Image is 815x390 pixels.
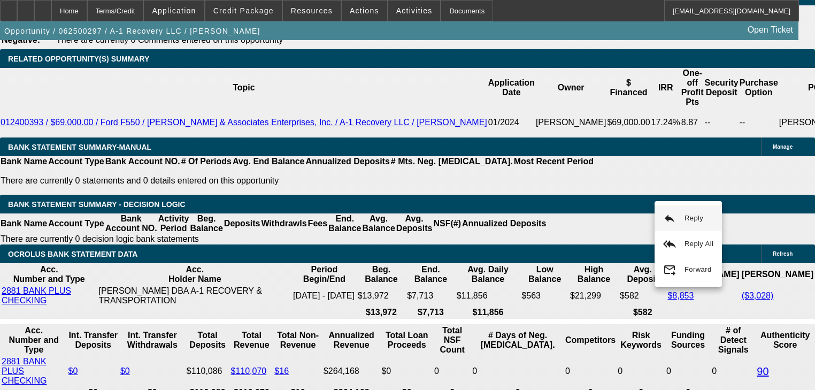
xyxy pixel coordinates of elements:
th: Total Deposits [186,325,229,355]
span: Manage [773,144,793,150]
td: [DATE] - [DATE] [293,286,356,306]
td: 0 [565,356,616,386]
th: Low Balance [521,264,568,285]
td: $21,299 [570,286,618,306]
th: Most Recent Period [513,156,594,167]
td: -- [704,108,739,137]
th: Owner [535,68,607,108]
span: Resources [291,6,333,15]
th: Bank Account NO. [105,213,158,234]
span: Refresh [773,251,793,257]
a: $16 [274,366,289,376]
button: Actions [342,1,387,21]
th: Sum of the Total NSF Count and Total Overdraft Fee Count from Ocrolus [434,325,471,355]
td: $69,000.00 [606,108,650,137]
th: Fees [307,213,328,234]
th: $7,713 [406,307,455,318]
button: Resources [283,1,341,21]
a: 012400393 / $69,000.00 / Ford F550 / [PERSON_NAME] & Associates Enterprises, Inc. / A-1 Recovery ... [1,118,487,127]
th: Account Type [48,156,105,167]
th: IRR [651,68,681,108]
th: Total Non-Revenue [274,325,322,355]
th: High Balance [570,264,618,285]
th: End. Balance [328,213,362,234]
td: 0 [617,356,665,386]
th: One-off Profit Pts [681,68,704,108]
th: Funding Sources [666,325,710,355]
td: $110,086 [186,356,229,386]
td: $0 [381,356,433,386]
a: 2881 BANK PLUS CHECKING [2,357,47,385]
a: $0 [68,366,78,376]
th: Acc. Holder Name [98,264,291,285]
td: 0 [472,356,564,386]
th: Beg. Balance [357,264,405,285]
td: 8.87 [681,108,704,137]
th: Avg. Balance [362,213,395,234]
mat-icon: reply [663,212,676,225]
th: Bank Account NO. [105,156,181,167]
span: Bank Statement Summary - Decision Logic [8,200,186,209]
th: Annualized Deposits [305,156,390,167]
div: $264,168 [324,366,379,376]
td: $11,856 [456,286,520,306]
td: 0 [434,356,471,386]
span: Application [152,6,196,15]
th: Annualized Revenue [323,325,380,355]
th: Authenticity Score [756,325,814,355]
th: # of Detect Signals [711,325,755,355]
th: $13,972 [357,307,405,318]
th: Purchase Option [739,68,779,108]
span: Reply [685,214,703,222]
th: Total Loan Proceeds [381,325,433,355]
th: Acc. Number and Type [1,264,97,285]
span: Reply All [685,240,713,248]
th: Security Deposit [704,68,739,108]
th: Avg. End Balance [232,156,305,167]
th: # Mts. Neg. [MEDICAL_DATA]. [390,156,513,167]
span: OCROLUS BANK STATEMENT DATA [8,250,137,258]
th: Int. Transfer Deposits [68,325,119,355]
th: Activity Period [158,213,190,234]
th: Application Date [488,68,535,108]
th: # Of Periods [181,156,232,167]
span: Activities [396,6,433,15]
a: $0 [120,366,130,376]
th: Total Revenue [230,325,273,355]
span: Actions [350,6,379,15]
td: $563 [521,286,568,306]
th: Avg. Daily Balance [456,264,520,285]
td: 01/2024 [488,108,535,137]
a: 2881 BANK PLUS CHECKING [2,286,71,305]
td: $13,972 [357,286,405,306]
span: Credit Package [213,6,274,15]
th: $11,856 [456,307,520,318]
span: RELATED OPPORTUNITY(S) SUMMARY [8,55,149,63]
button: Credit Package [205,1,282,21]
td: 0 [711,356,755,386]
td: $582 [619,286,666,306]
th: $ Financed [606,68,650,108]
a: $8,853 [667,291,694,300]
th: Period Begin/End [293,264,356,285]
button: Application [144,1,204,21]
td: [PERSON_NAME] [535,108,607,137]
td: 17.24% [651,108,681,137]
mat-icon: reply_all [663,238,676,250]
th: Risk Keywords [617,325,665,355]
th: Withdrawls [260,213,307,234]
th: [PERSON_NAME] [741,264,814,285]
td: 0 [666,356,710,386]
th: Avg. Deposit [619,264,666,285]
th: Avg. Deposits [396,213,433,234]
th: # Days of Neg. [MEDICAL_DATA]. [472,325,564,355]
th: End. Balance [406,264,455,285]
a: ($3,028) [742,291,774,300]
th: $582 [619,307,666,318]
span: BANK STATEMENT SUMMARY-MANUAL [8,143,151,151]
mat-icon: forward_to_inbox [663,263,676,276]
a: 90 [757,365,768,377]
th: NSF(#) [433,213,462,234]
td: -- [739,108,779,137]
th: Annualized Deposits [462,213,547,234]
